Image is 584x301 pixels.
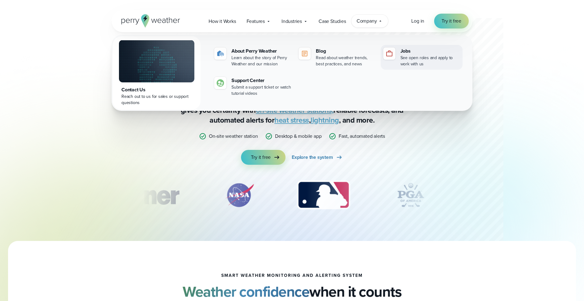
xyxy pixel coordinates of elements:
[319,18,346,25] span: Case Studies
[434,14,469,28] a: Try it free
[231,55,291,67] div: Learn about the story of Perry Weather and our mission
[281,18,302,25] span: Industries
[291,180,356,211] img: MLB.svg
[203,15,241,28] a: How it Works
[218,180,261,211] img: NASA.svg
[339,133,385,140] p: Fast, automated alerts
[100,180,188,211] img: Turner-Construction_1.svg
[411,17,424,25] a: Log in
[168,95,416,125] p: Stop relying on weather apps you can’t trust — [PERSON_NAME] Weather gives you certainty with rel...
[100,180,188,211] div: 1 of 12
[218,180,261,211] div: 2 of 12
[411,17,424,24] span: Log in
[291,180,356,211] div: 3 of 12
[209,18,236,25] span: How it Works
[316,55,375,67] div: Read about weather trends, best practices, and news
[400,55,460,67] div: See open roles and apply to work with us
[241,150,286,165] a: Try it free
[231,84,291,97] div: Submit a support ticket or watch tutorial videos
[183,283,401,300] h2: when it counts
[217,50,224,57] img: about-icon.svg
[311,115,339,126] a: lightning
[121,94,192,106] div: Reach out to us for sales or support questions
[381,45,463,70] a: Jobs See open roles and apply to work with us
[142,180,442,214] div: slideshow
[301,50,308,57] img: blog-icon.svg
[386,180,435,211] div: 4 of 12
[386,50,393,57] img: jobs-icon-1.svg
[247,18,265,25] span: Features
[400,47,460,55] div: Jobs
[275,133,321,140] p: Desktop & mobile app
[231,47,291,55] div: About Perry Weather
[296,45,378,70] a: Blog Read about weather trends, best practices, and news
[357,17,377,25] span: Company
[274,115,309,126] a: heat stress
[231,77,291,84] div: Support Center
[209,133,258,140] p: On-site weather station
[313,15,351,28] a: Case Studies
[212,45,294,70] a: About Perry Weather Learn about the story of Perry Weather and our mission
[221,273,363,278] h1: smart weather monitoring and alerting system
[251,154,271,161] span: Try it free
[121,86,192,94] div: Contact Us
[292,150,343,165] a: Explore the system
[316,47,375,55] div: Blog
[212,74,294,99] a: Support Center Submit a support ticket or watch tutorial videos
[386,180,435,211] img: PGA.svg
[113,36,201,110] a: Contact Us Reach out to us for sales or support questions
[217,79,224,87] img: contact-icon.svg
[292,154,333,161] span: Explore the system
[442,17,461,25] span: Try it free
